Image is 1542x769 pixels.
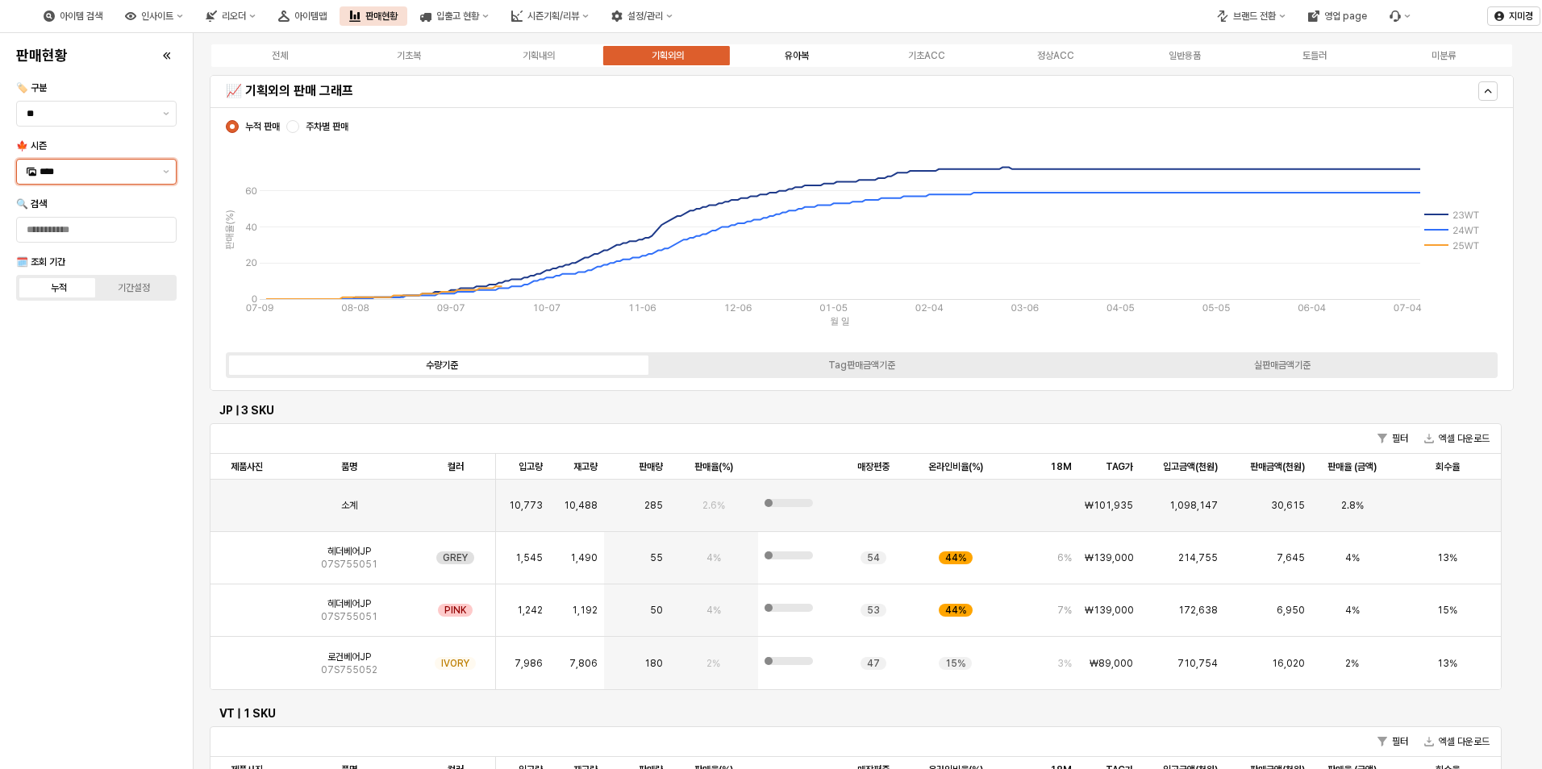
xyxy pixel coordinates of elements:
[397,50,421,61] div: 기초복
[523,50,555,61] div: 기획내의
[572,604,598,617] span: 1,192
[1379,48,1508,63] label: 미분류
[219,403,1492,418] h6: JP | 3 SKU
[1169,50,1201,61] div: 일반용품
[1345,657,1359,670] span: 2%
[1277,551,1305,564] span: 7,645
[306,120,348,133] span: 주차별 판매
[644,657,663,670] span: 180
[519,460,543,473] span: 입고량
[327,651,371,663] span: 로건베어JP
[515,657,543,670] span: 7,986
[603,48,732,63] label: 기획외의
[1085,551,1134,564] span: ₩139,000
[443,551,468,564] span: GREY
[857,460,890,473] span: 매장편중
[34,6,112,26] div: 아이템 검색
[1371,732,1415,751] button: 필터
[570,551,598,564] span: 1,490
[60,10,102,22] div: 아이템 검색
[1037,50,1074,61] div: 정상ACC
[1380,6,1420,26] div: Menu item 6
[945,604,966,617] span: 44%
[639,460,663,473] span: 판매량
[706,604,721,617] span: 4%
[222,10,246,22] div: 리오더
[867,604,880,617] span: 53
[1341,499,1364,512] span: 2.8%
[706,657,720,670] span: 2%
[569,657,598,670] span: 7,806
[1250,460,1305,473] span: 판매금액(천원)
[1085,604,1134,617] span: ₩139,000
[1277,604,1305,617] span: 6,950
[1057,551,1072,564] span: 6%
[861,48,990,63] label: 기초ACC
[196,6,265,26] button: 리오더
[327,545,371,558] span: 헤더베어JP
[1207,6,1295,26] button: 브랜드 전환
[269,6,336,26] button: 아이템맵
[321,663,377,676] span: 07S755052
[426,360,458,371] div: 수량기준
[706,551,721,564] span: 4%
[51,282,67,293] div: 누적
[1371,429,1415,448] button: 필터
[650,604,663,617] span: 50
[650,551,663,564] span: 55
[411,6,498,26] button: 입출고 현황
[1057,657,1072,670] span: 3%
[448,460,464,473] span: 컬러
[1345,604,1360,617] span: 4%
[515,551,543,564] span: 1,545
[272,50,288,61] div: 전체
[1437,551,1457,564] span: 13%
[1169,499,1218,512] span: 1,098,147
[867,657,880,670] span: 47
[702,499,725,512] span: 2.6%
[527,10,579,22] div: 시즌기획/리뷰
[1272,657,1305,670] span: 16,020
[1057,604,1072,617] span: 7%
[1432,50,1456,61] div: 미분류
[509,499,543,512] span: 10,773
[867,551,880,564] span: 54
[97,281,172,295] label: 기간설정
[436,10,479,22] div: 입출고 현황
[340,6,407,26] button: 판매현황
[16,198,47,210] span: 🔍 검색
[652,358,1072,372] label: Tag판매금액기준
[115,6,193,26] button: 인사이트
[1327,460,1377,473] span: 판매율 (금액)
[1072,358,1492,372] label: 실판매금액기준
[1163,460,1218,473] span: 입고금액(천원)
[1302,50,1327,61] div: 토들러
[627,10,663,22] div: 설정/관리
[828,360,895,371] div: Tag판매금액기준
[1178,551,1218,564] span: 214,755
[321,558,377,571] span: 07S755051
[1085,499,1133,512] span: ₩101,935
[474,48,603,63] label: 기획내의
[644,499,663,512] span: 285
[602,6,682,26] button: 설정/관리
[16,82,47,94] span: 🏷️ 구분
[156,160,176,184] button: 제안 사항 표시
[1178,604,1218,617] span: 172,638
[141,10,173,22] div: 인사이트
[945,551,966,564] span: 44%
[1345,551,1360,564] span: 4%
[441,657,469,670] span: IVORY
[1298,6,1377,26] div: 영업 page
[564,499,598,512] span: 10,488
[22,281,97,295] label: 누적
[245,120,280,133] span: 누적 판매
[1271,499,1305,512] span: 30,615
[1487,6,1540,26] button: 지미경
[344,48,473,63] label: 기초복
